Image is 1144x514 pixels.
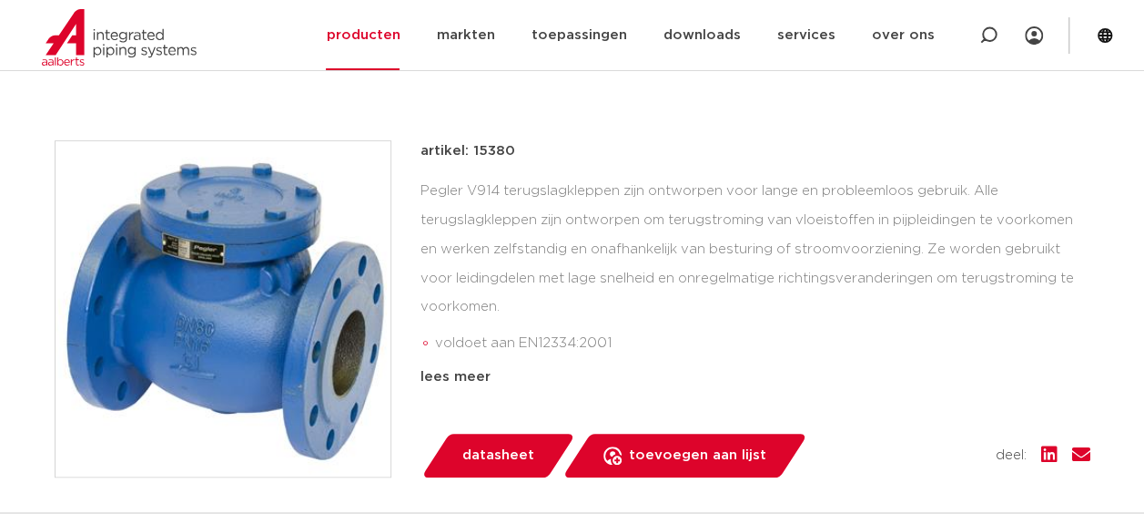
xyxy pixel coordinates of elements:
span: datasheet [462,441,534,470]
div: Pegler V914 terugslagkleppen zijn ontworpen voor lange en probleemloos gebruik. Alle terugslagkle... [420,177,1090,359]
p: artikel: 15380 [420,140,515,162]
a: datasheet [420,434,575,478]
span: toevoegen aan lijst [629,441,766,470]
strong: Pegler [55,38,161,71]
li: werkdruk 16 Bar bij -10°C to 120°C [435,358,1090,387]
li: voldoet aan EN12334:2001 [435,329,1090,358]
div: lees meer [420,366,1090,388]
img: Product Image for Pegler terugslagklep swing DN100 PN16 [56,141,390,477]
span: deel: [996,445,1027,467]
